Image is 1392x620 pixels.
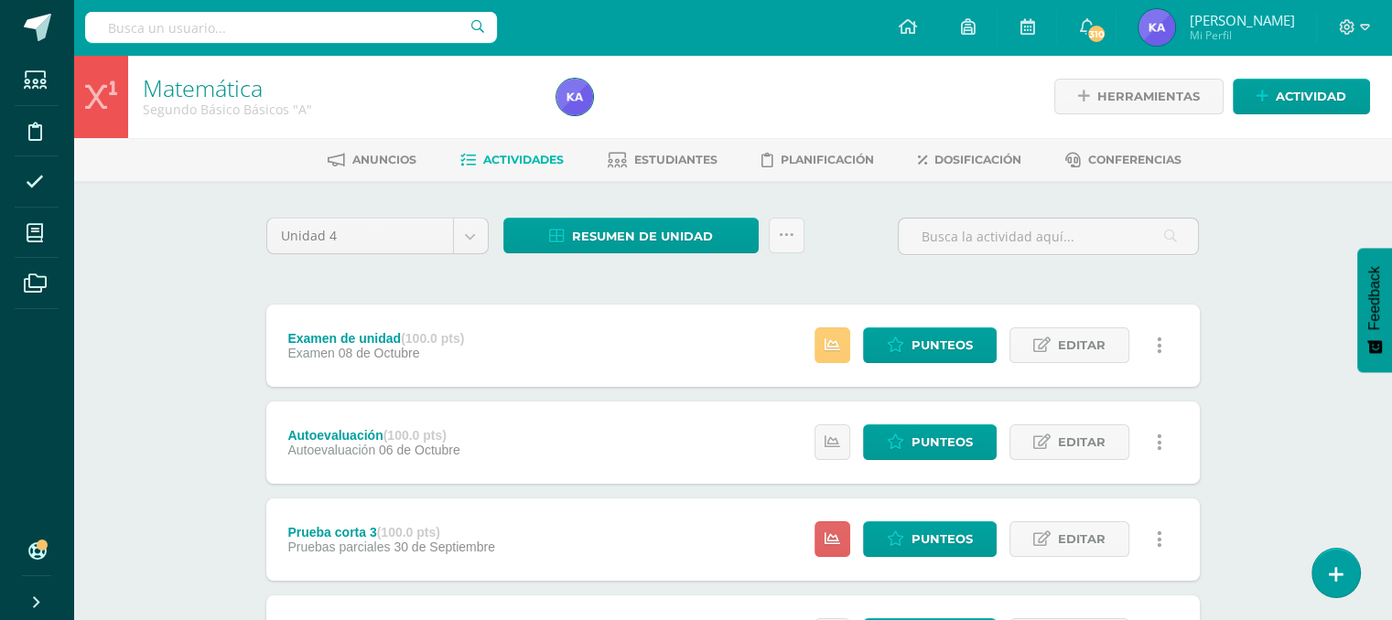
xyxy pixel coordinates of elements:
span: Punteos [912,522,973,556]
a: Anuncios [328,145,416,175]
div: Segundo Básico Básicos 'A' [143,101,534,118]
span: Examen [287,346,334,360]
a: Conferencias [1065,145,1182,175]
span: Anuncios [352,153,416,166]
span: 06 de Octubre [379,443,460,457]
a: Actividad [1233,79,1370,114]
h1: Matemática [143,75,534,101]
a: Planificación [761,145,874,175]
span: Punteos [912,328,973,362]
strong: (100.0 pts) [383,428,447,443]
span: Dosificación [934,153,1021,166]
div: Examen de unidad [287,331,464,346]
span: 08 de Octubre [339,346,420,360]
a: Punteos [863,424,997,460]
span: Punteos [912,425,973,459]
a: Herramientas [1054,79,1224,114]
span: Autoevaluación [287,443,375,457]
span: Actividades [483,153,564,166]
div: Autoevaluación [287,428,459,443]
button: Feedback - Mostrar encuesta [1357,248,1392,372]
input: Busca la actividad aquí... [899,219,1198,254]
img: 390270e87af574857540ccc28fd194a4.png [556,79,593,115]
strong: (100.0 pts) [401,331,464,346]
a: Punteos [863,327,997,363]
div: Prueba corta 3 [287,525,494,540]
a: Unidad 4 [267,219,488,253]
a: Resumen de unidad [503,218,759,253]
span: Editar [1058,328,1106,362]
a: Actividades [460,145,564,175]
span: Mi Perfil [1189,27,1294,43]
span: Herramientas [1097,80,1200,113]
span: Editar [1058,425,1106,459]
a: Estudiantes [608,145,718,175]
span: [PERSON_NAME] [1189,11,1294,29]
span: Editar [1058,522,1106,556]
span: 30 de Septiembre [394,540,495,554]
a: Matemática [143,72,263,103]
a: Punteos [863,521,997,557]
span: Planificación [781,153,874,166]
span: Estudiantes [634,153,718,166]
span: Unidad 4 [281,219,439,253]
a: Dosificación [918,145,1021,175]
span: Resumen de unidad [572,219,713,253]
strong: (100.0 pts) [377,525,440,540]
span: Feedback [1366,266,1383,330]
input: Busca un usuario... [85,12,497,43]
span: Conferencias [1088,153,1182,166]
span: Pruebas parciales [287,540,390,554]
span: 310 [1086,24,1106,44]
span: Actividad [1276,80,1346,113]
img: 390270e87af574857540ccc28fd194a4.png [1138,9,1175,46]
